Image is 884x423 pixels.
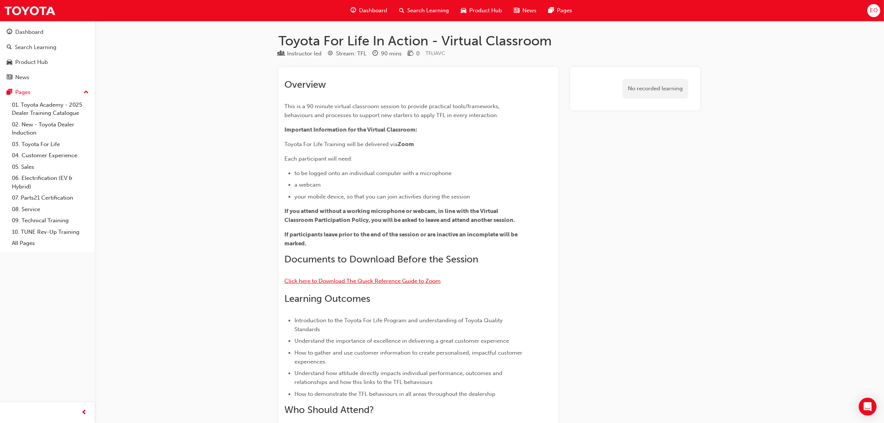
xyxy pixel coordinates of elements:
span: Dashboard [359,6,387,15]
img: Trak [4,2,56,19]
span: pages-icon [548,6,554,15]
a: 10. TUNE Rev-Up Training [9,226,92,238]
div: Instructor led [287,49,322,58]
span: guage-icon [7,29,12,36]
span: Overview [284,79,326,90]
span: Understand the importance of excellence in delivering a great customer experience [294,338,509,344]
a: Search Learning [3,41,92,54]
span: to be logged onto an individual computer with a microphone [294,170,451,177]
a: search-iconSearch Learning [393,3,455,18]
a: pages-iconPages [542,3,578,18]
span: Each participant will need: [284,155,352,162]
a: car-iconProduct Hub [455,3,508,18]
a: Click here to Download The Quick Reference Guide to Zoom [284,278,441,284]
a: 04. Customer Experience [9,150,92,161]
a: guage-iconDashboard [345,3,393,18]
span: your mobile device, so that you can join activities during the session [294,193,470,200]
a: 02. New - Toyota Dealer Induction [9,119,92,139]
a: news-iconNews [508,3,542,18]
span: Documents to Download Before the Session [284,254,478,265]
span: guage-icon [350,6,356,15]
span: This is a 90 minute virtual classroom session to provide practical tools/frameworks, behaviours a... [284,103,501,119]
span: Search Learning [407,6,449,15]
div: Pages [15,88,30,97]
span: Learning Outcomes [284,293,370,304]
span: Learning resource code [425,50,445,56]
div: Type [278,49,322,58]
span: pages-icon [7,89,12,96]
div: Price [408,49,420,58]
span: Product Hub [469,6,502,15]
span: news-icon [514,6,519,15]
span: money-icon [408,51,413,57]
span: News [522,6,536,15]
span: Introduction to the Toyota For Life Program and understanding of Toyota Quality Standards [294,317,504,333]
span: Who Should Attend? [284,404,374,416]
a: All Pages [9,238,92,249]
div: Product Hub [15,58,48,67]
span: How to demonstrate the TFL behaviours in all areas throughout the dealership [294,391,495,397]
span: If participants leave prior to the end of the session or are inactive an incomplete will be marked. [284,231,519,247]
span: If you attend without a working microphone or webcam, in line with the Virtual Classroom Particip... [284,208,515,223]
span: Understand how attitude directly impacts individual performance, outcomes and relationships and h... [294,370,504,385]
a: 09. Technical Training [9,215,92,226]
span: Pages [557,6,572,15]
span: EO [870,6,878,15]
span: prev-icon [82,408,87,417]
div: Dashboard [15,28,43,36]
span: car-icon [461,6,466,15]
button: Pages [3,85,92,99]
a: 05. Sales [9,161,92,173]
span: search-icon [7,44,12,51]
div: Stream [327,49,366,58]
div: 0 [416,49,420,58]
span: car-icon [7,59,12,66]
span: up-icon [84,88,89,97]
div: No recorded learning [622,79,688,99]
a: 07. Parts21 Certification [9,192,92,204]
span: learningResourceType_INSTRUCTOR_LED-icon [278,51,284,57]
a: Product Hub [3,55,92,69]
button: DashboardSearch LearningProduct HubNews [3,24,92,85]
a: Dashboard [3,25,92,39]
div: Stream: TFL [336,49,366,58]
span: a webcam [294,181,321,188]
h1: Toyota For Life In Action - Virtual Classroom [278,33,700,49]
span: How to gather and use customer information to create personalised, impactful customer experiences. [294,349,524,365]
a: 03. Toyota For Life [9,139,92,150]
span: news-icon [7,74,12,81]
div: 90 mins [381,49,402,58]
span: Toyota For Life Training will be delivered via [284,141,398,148]
a: News [3,71,92,84]
button: EO [867,4,880,17]
span: target-icon [327,51,333,57]
div: News [15,73,29,82]
div: Search Learning [15,43,56,52]
div: Open Intercom Messenger [859,398,877,416]
span: clock-icon [372,51,378,57]
a: 06. Electrification (EV & Hybrid) [9,172,92,192]
a: 01. Toyota Academy - 2025 Dealer Training Catalogue [9,99,92,119]
a: 08. Service [9,204,92,215]
div: Duration [372,49,402,58]
span: search-icon [399,6,404,15]
span: Important Information for the Virtual Classroom: [284,126,417,133]
span: Zoom [398,141,414,148]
